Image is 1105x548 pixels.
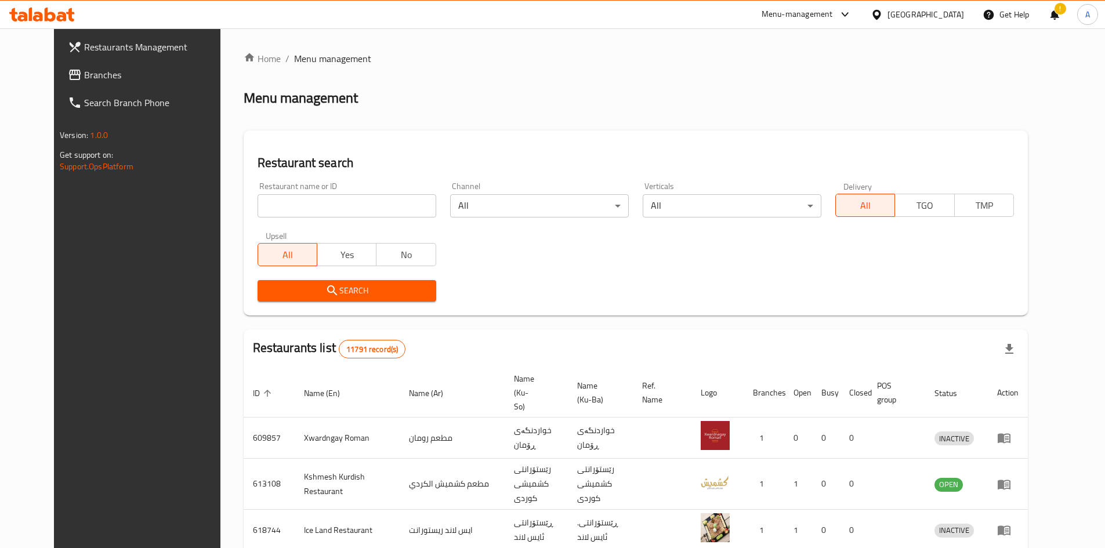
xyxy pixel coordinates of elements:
[258,154,1014,172] h2: Restaurant search
[934,478,963,492] div: OPEN
[744,418,784,459] td: 1
[253,386,275,400] span: ID
[266,231,287,239] label: Upsell
[505,459,568,510] td: رێستۆرانتی کشمیشى كوردى
[997,523,1019,537] div: Menu
[258,280,436,302] button: Search
[505,418,568,459] td: خواردنگەی ڕۆمان
[701,421,730,450] img: Xwardngay Roman
[304,386,355,400] span: Name (En)
[840,418,868,459] td: 0
[701,467,730,496] img: Kshmesh Kurdish Restaurant
[840,368,868,418] th: Closed
[784,459,812,510] td: 1
[59,61,238,89] a: Branches
[59,33,238,61] a: Restaurants Management
[568,459,633,510] td: رێستۆرانتی کشمیشى كوردى
[322,246,372,263] span: Yes
[835,194,895,217] button: All
[954,194,1014,217] button: TMP
[267,284,427,298] span: Search
[60,159,133,174] a: Support.OpsPlatform
[60,128,88,143] span: Version:
[285,52,289,66] li: /
[691,368,744,418] th: Logo
[577,379,619,407] span: Name (Ku-Ba)
[514,372,554,413] span: Name (Ku-So)
[934,524,974,537] span: INACTIVE
[934,432,974,445] span: INACTIVE
[643,194,821,217] div: All
[843,182,872,190] label: Delivery
[744,368,784,418] th: Branches
[997,477,1019,491] div: Menu
[784,418,812,459] td: 0
[244,52,1028,66] nav: breadcrumb
[295,459,400,510] td: Kshmesh Kurdish Restaurant
[812,459,840,510] td: 0
[400,459,505,510] td: مطعم كشميش الكردي
[840,459,868,510] td: 0
[90,128,108,143] span: 1.0.0
[244,52,281,66] a: Home
[934,478,963,491] span: OPEN
[317,243,376,266] button: Yes
[295,418,400,459] td: Xwardngay Roman
[381,246,431,263] span: No
[263,246,313,263] span: All
[339,340,405,358] div: Total records count
[959,197,1009,214] span: TMP
[894,194,954,217] button: TGO
[400,418,505,459] td: مطعم رومان
[258,194,436,217] input: Search for restaurant name or ID..
[450,194,629,217] div: All
[84,40,229,54] span: Restaurants Management
[84,96,229,110] span: Search Branch Phone
[877,379,911,407] span: POS group
[409,386,458,400] span: Name (Ar)
[244,418,295,459] td: 609857
[900,197,950,214] span: TGO
[642,379,678,407] span: Ref. Name
[339,344,405,355] span: 11791 record(s)
[258,243,317,266] button: All
[1085,8,1090,21] span: A
[934,386,972,400] span: Status
[995,335,1023,363] div: Export file
[253,339,406,358] h2: Restaurants list
[934,524,974,538] div: INACTIVE
[812,368,840,418] th: Busy
[997,431,1019,445] div: Menu
[762,8,833,21] div: Menu-management
[60,147,113,162] span: Get support on:
[812,418,840,459] td: 0
[244,89,358,107] h2: Menu management
[244,459,295,510] td: 613108
[376,243,436,266] button: No
[744,459,784,510] td: 1
[784,368,812,418] th: Open
[840,197,890,214] span: All
[59,89,238,117] a: Search Branch Phone
[988,368,1028,418] th: Action
[294,52,371,66] span: Menu management
[84,68,229,82] span: Branches
[887,8,964,21] div: [GEOGRAPHIC_DATA]
[568,418,633,459] td: خواردنگەی ڕۆمان
[701,513,730,542] img: Ice Land Restaurant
